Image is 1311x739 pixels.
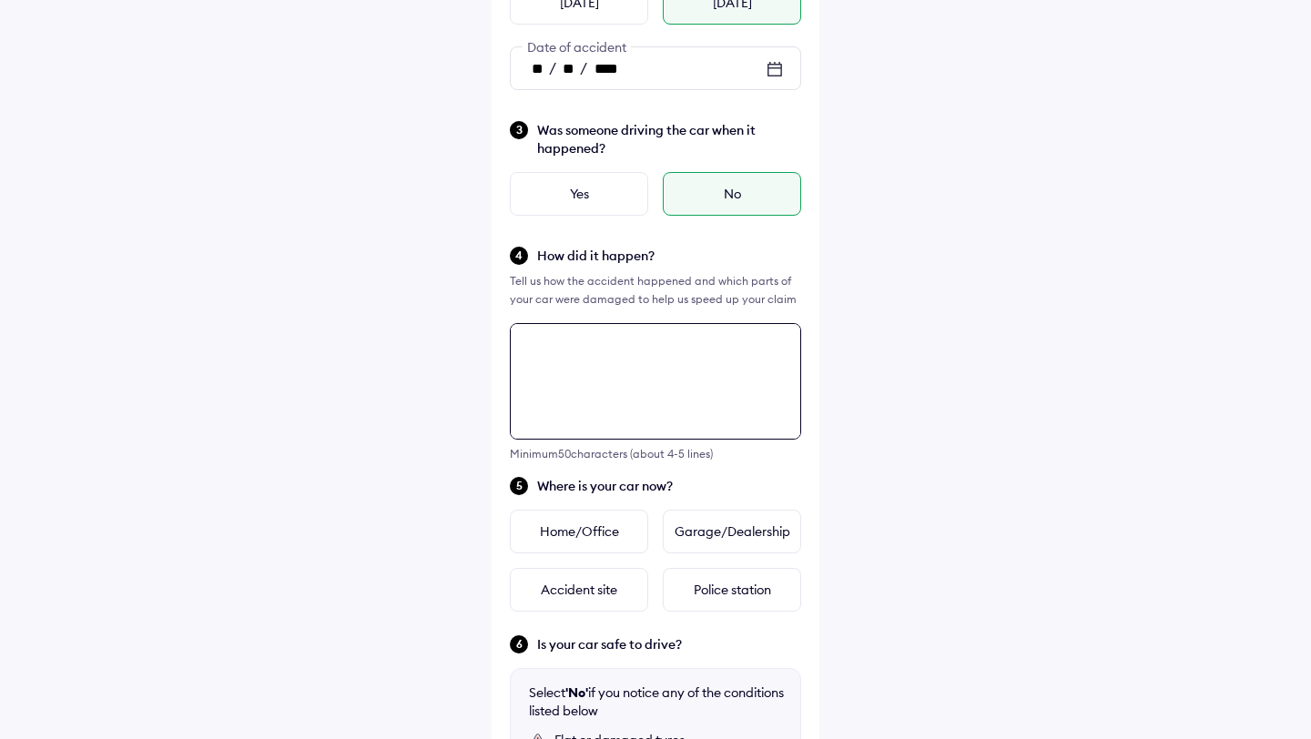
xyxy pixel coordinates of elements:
span: / [549,58,556,76]
div: Yes [510,172,648,216]
span: / [580,58,587,76]
div: Garage/Dealership [663,510,801,553]
span: Was someone driving the car when it happened? [537,121,801,157]
b: 'No' [565,684,588,701]
div: No [663,172,801,216]
span: Is your car safe to drive? [537,635,801,653]
span: Date of accident [523,39,631,56]
div: Accident site [510,568,648,612]
div: Tell us how the accident happened and which parts of your car were damaged to help us speed up yo... [510,272,801,309]
div: Select if you notice any of the conditions listed below [529,683,784,720]
div: Home/Office [510,510,648,553]
div: Minimum 50 characters (about 4-5 lines) [510,447,801,461]
span: Where is your car now? [537,477,801,495]
div: Police station [663,568,801,612]
span: How did it happen? [537,247,801,265]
